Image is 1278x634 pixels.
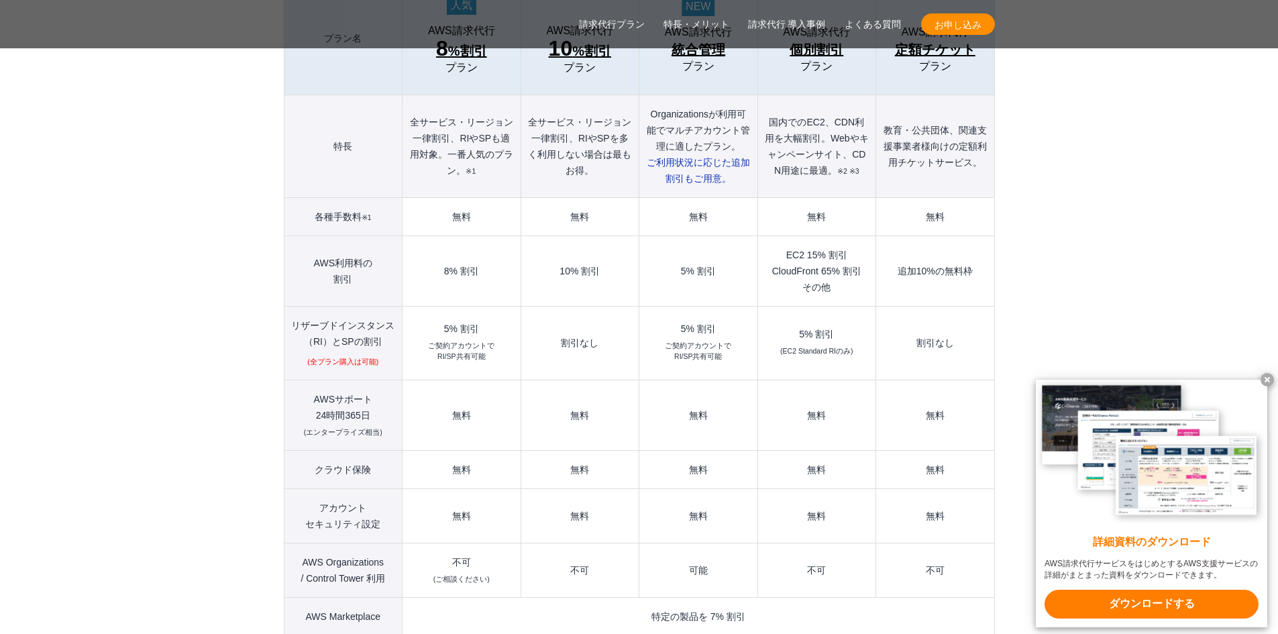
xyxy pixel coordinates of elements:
[919,60,951,72] span: プラン
[639,95,757,198] th: Organizationsが利用可能でマルチアカウント管理に適したプラン。
[757,450,875,488] td: 無料
[876,236,994,307] td: 追加10%の無料枠
[549,36,573,60] span: 10
[639,543,757,597] td: 可能
[428,25,495,37] span: AWS請求代行
[876,198,994,236] td: 無料
[672,39,725,60] span: 統合管理
[876,543,994,597] td: 不可
[639,236,757,307] td: 5% 割引
[521,307,639,380] td: 割引なし
[409,324,513,333] div: 5% 割引
[639,380,757,450] td: 無料
[665,26,732,38] span: AWS請求代行
[521,543,639,597] td: 不可
[403,380,521,450] td: 無料
[466,167,476,175] small: ※1
[521,488,639,543] td: 無料
[757,488,875,543] td: 無料
[639,198,757,236] td: 無料
[921,17,995,32] span: お申し込み
[284,95,403,198] th: 特長
[521,236,639,307] td: 10% 割引
[757,198,875,236] td: 無料
[436,36,448,60] span: 8
[757,95,875,198] th: 国内でのEC2、CDN利用を大幅割引。Webやキャンペーンサイト、CDN用途に最適。
[564,62,596,74] span: プラン
[284,380,403,450] th: AWSサポート 24時間365日
[403,488,521,543] td: 無料
[284,307,403,380] th: リザーブドインスタンス （RI）とSPの割引
[757,543,875,597] td: 不可
[284,198,403,236] th: 各種手数料
[284,236,403,307] th: AWS利用料の 割引
[521,380,639,450] td: 無料
[403,450,521,488] td: 無料
[665,341,731,362] small: ご契約アカウントで RI/SP共有可能
[765,329,869,339] div: 5% 割引
[284,488,403,543] th: アカウント セキュリティ設定
[521,95,639,198] th: 全サービス・リージョン一律割引、RIやSPを多く利用しない場合は最もお得。
[403,95,521,198] th: 全サービス・リージョン一律割引、RIやSPも適用対象。一番人気のプラン。
[1045,535,1259,550] x-t: 詳細資料のダウンロード
[521,450,639,488] td: 無料
[436,38,487,62] span: %割引
[757,236,875,307] td: EC2 15% 割引 CloudFront 65% 割引 その他
[284,543,403,597] th: AWS Organizations / Control Tower 利用
[780,346,853,357] small: (EC2 Standard RIのみ)
[403,236,521,307] td: 8% 割引
[549,38,611,62] span: %割引
[528,25,632,74] a: AWS請求代行 10%割引プラン
[304,428,382,436] small: (エンタープライズ相当)
[639,450,757,488] td: 無料
[409,25,513,74] a: AWS請求代行 8%割引 プラン
[362,213,372,221] small: ※1
[428,341,494,362] small: ご契約アカウントで RI/SP共有可能
[646,324,750,333] div: 5% 割引
[765,26,869,72] a: AWS請求代行 個別割引プラン
[921,13,995,35] a: お申し込み
[663,17,729,32] a: 特長・メリット
[876,488,994,543] td: 無料
[403,198,521,236] td: 無料
[790,39,843,60] span: 個別割引
[876,307,994,380] td: 割引なし
[902,26,969,38] span: AWS請求代行
[1036,380,1267,627] a: 詳細資料のダウンロード AWS請求代行サービスをはじめとするAWS支援サービスの詳細がまとまった資料をダウンロードできます。 ダウンロードする
[579,17,645,32] a: 請求代行プラン
[876,380,994,450] td: 無料
[433,575,490,583] small: (ご相談ください)
[883,26,987,72] a: AWS請求代行 定額チケットプラン
[546,25,613,37] span: AWS請求代行
[284,450,403,488] th: クラウド保険
[445,62,478,74] span: プラン
[845,17,901,32] a: よくある質問
[646,26,750,72] a: AWS請求代行 統合管理プラン
[647,157,750,184] span: ご利用状況に応じた
[1045,590,1259,619] x-t: ダウンロードする
[876,450,994,488] td: 無料
[783,26,850,38] span: AWS請求代行
[403,543,521,597] td: 不可
[521,198,639,236] td: 無料
[682,60,714,72] span: プラン
[1045,558,1259,581] x-t: AWS請求代行サービスをはじめとするAWS支援サービスの詳細がまとまった資料をダウンロードできます。
[639,488,757,543] td: 無料
[800,60,833,72] span: プラン
[837,167,859,175] small: ※2 ※3
[895,39,975,60] span: 定額チケット
[757,380,875,450] td: 無料
[307,357,378,368] small: (全プラン購入は可能)
[748,17,826,32] a: 請求代行 導入事例
[876,95,994,198] th: 教育・公共団体、関連支援事業者様向けの定額利用チケットサービス。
